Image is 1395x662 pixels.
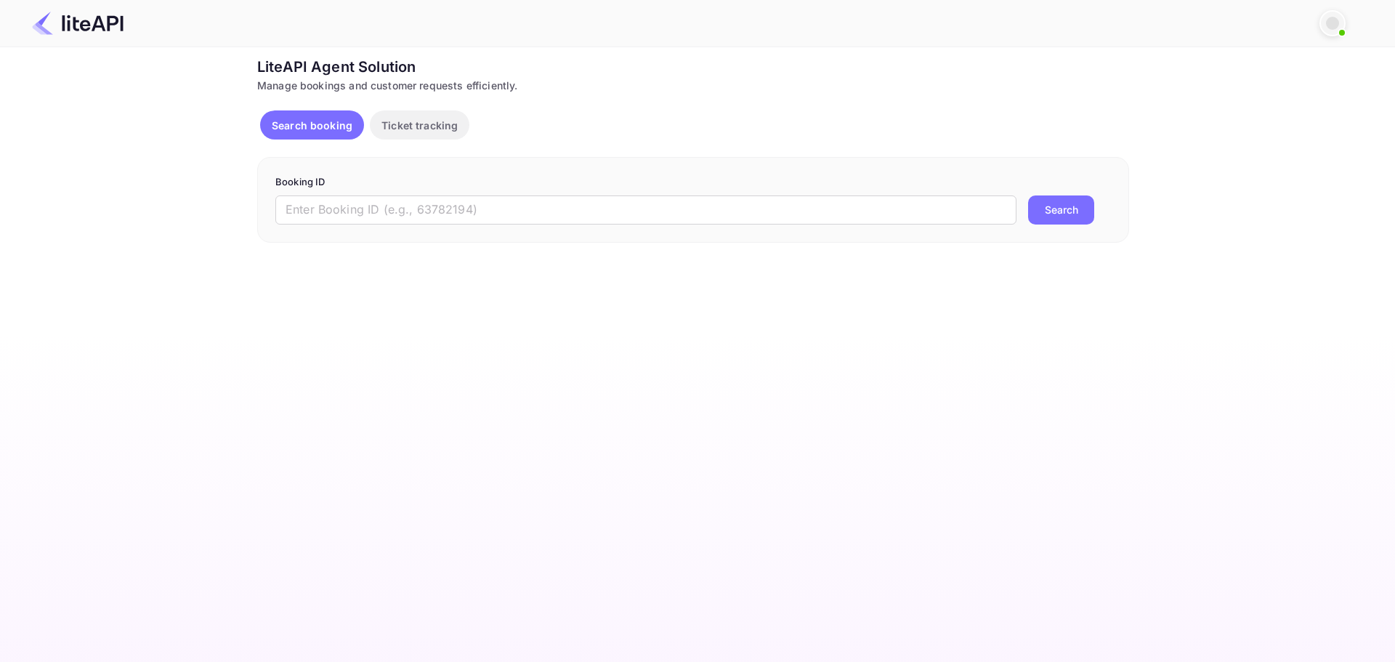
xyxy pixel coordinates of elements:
button: Search [1028,195,1094,225]
div: Manage bookings and customer requests efficiently. [257,78,1129,93]
img: LiteAPI Logo [32,12,124,35]
div: LiteAPI Agent Solution [257,56,1129,78]
p: Ticket tracking [381,118,458,133]
p: Booking ID [275,175,1111,190]
input: Enter Booking ID (e.g., 63782194) [275,195,1016,225]
p: Search booking [272,118,352,133]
